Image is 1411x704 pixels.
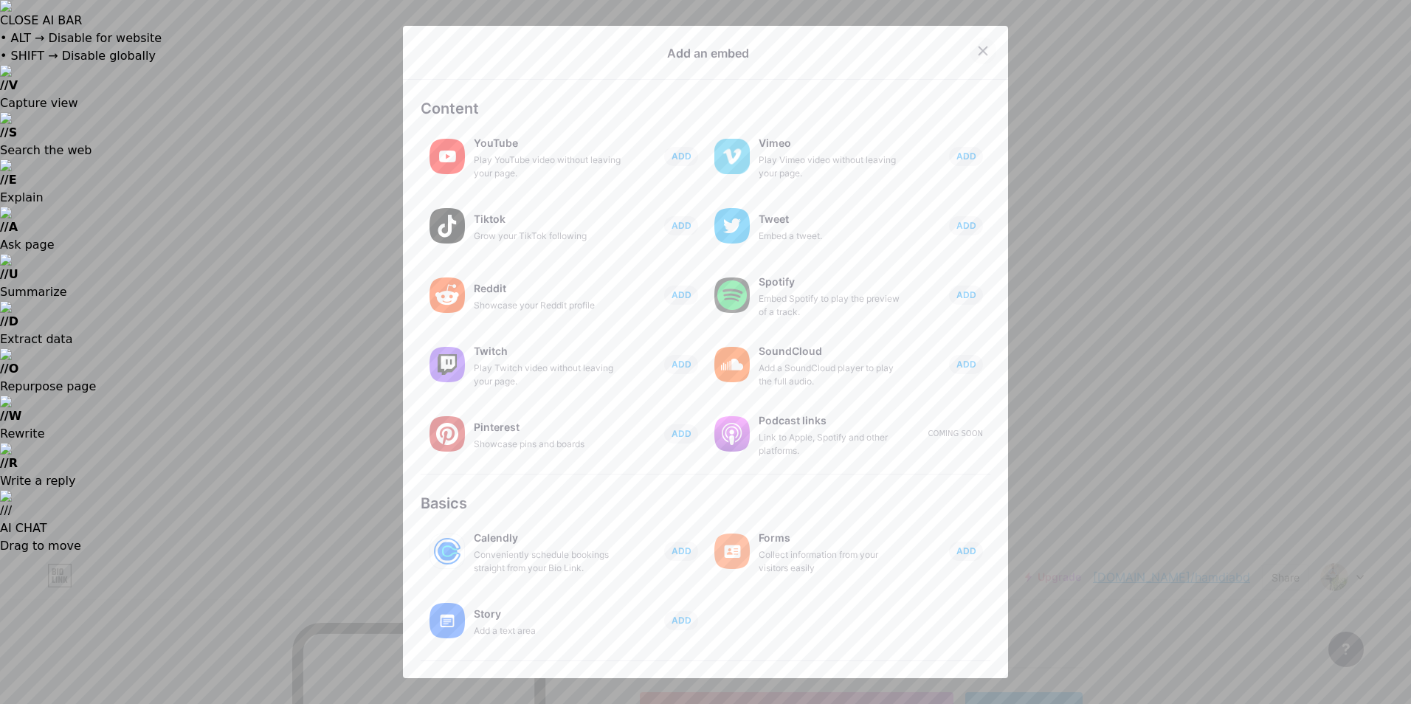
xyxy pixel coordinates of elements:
[759,548,906,575] div: Collect information from your visitors easily
[429,603,465,638] img: story
[474,548,621,575] div: Conveniently schedule bookings straight from your Bio Link.
[474,604,621,624] div: Story
[672,614,691,627] span: ADD
[474,624,621,638] div: Add a text area
[664,611,698,630] button: ADD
